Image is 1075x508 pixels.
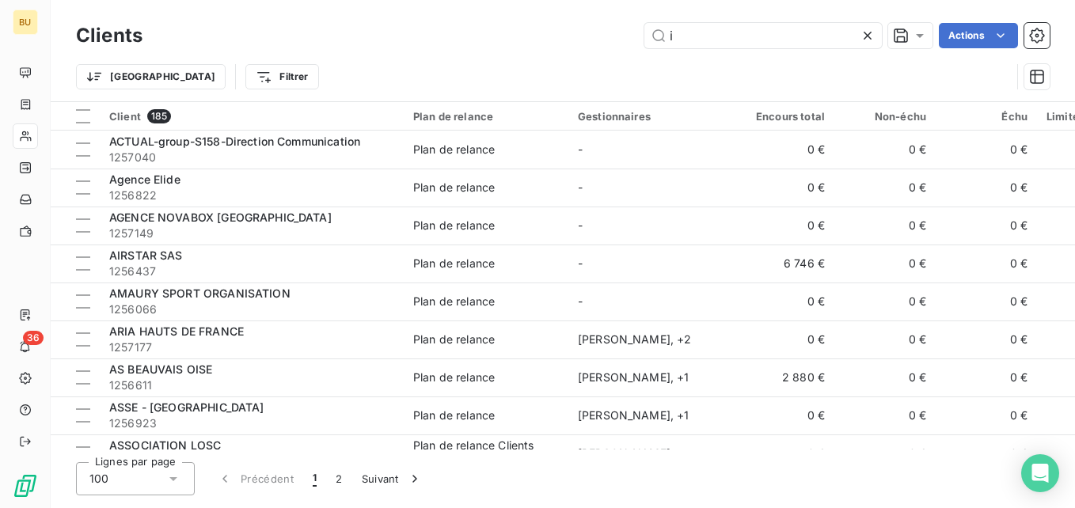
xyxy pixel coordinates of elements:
[413,294,495,309] div: Plan de relance
[109,210,332,224] span: AGENCE NOVABOX [GEOGRAPHIC_DATA]
[413,218,495,233] div: Plan de relance
[109,377,394,393] span: 1256611
[834,396,936,434] td: 0 €
[413,408,495,423] div: Plan de relance
[834,320,936,358] td: 0 €
[844,110,926,123] div: Non-échu
[413,438,559,469] div: Plan de relance Clients Spécifiques
[109,135,360,148] span: ACTUAL-group-S158-Direction Communication
[733,131,834,169] td: 0 €
[936,320,1037,358] td: 0 €
[936,282,1037,320] td: 0 €
[733,358,834,396] td: 2 880 €
[109,301,394,317] span: 1256066
[109,110,141,123] span: Client
[76,21,142,50] h3: Clients
[733,245,834,282] td: 6 746 €
[76,64,226,89] button: [GEOGRAPHIC_DATA]
[936,169,1037,207] td: 0 €
[834,207,936,245] td: 0 €
[109,150,394,165] span: 1257040
[578,142,583,156] span: -
[109,286,291,300] span: AMAURY SPORT ORGANISATION
[23,331,44,345] span: 36
[578,370,724,385] div: [PERSON_NAME] , + 1
[413,110,559,123] div: Plan de relance
[733,434,834,472] td: 0 €
[313,471,317,487] span: 1
[743,110,825,123] div: Encours total
[834,358,936,396] td: 0 €
[578,110,724,123] div: Gestionnaires
[733,396,834,434] td: 0 €
[936,396,1037,434] td: 0 €
[147,109,171,123] span: 185
[109,400,264,414] span: ASSE - [GEOGRAPHIC_DATA]
[109,248,183,262] span: AIRSTAR SAS
[936,245,1037,282] td: 0 €
[109,438,221,452] span: ASSOCIATION LOSC
[644,23,882,48] input: Rechercher
[578,218,583,232] span: -
[109,362,212,376] span: AS BEAUVAIS OISE
[939,23,1018,48] button: Actions
[109,339,394,355] span: 1257177
[936,434,1037,472] td: 0 €
[578,332,724,347] div: [PERSON_NAME] , + 2
[352,462,432,495] button: Suivant
[834,169,936,207] td: 0 €
[733,320,834,358] td: 0 €
[733,207,834,245] td: 0 €
[109,415,394,431] span: 1256923
[109,188,394,203] span: 1256822
[936,207,1037,245] td: 0 €
[413,332,495,347] div: Plan de relance
[733,282,834,320] td: 0 €
[936,358,1037,396] td: 0 €
[413,370,495,385] div: Plan de relance
[109,263,394,279] span: 1256437
[834,245,936,282] td: 0 €
[578,294,583,308] span: -
[578,180,583,194] span: -
[1021,454,1059,492] div: Open Intercom Messenger
[13,473,38,499] img: Logo LeanPay
[109,324,244,338] span: ARIA HAUTS DE FRANCE
[578,256,583,270] span: -
[89,471,108,487] span: 100
[109,172,180,186] span: Agence Elide
[413,142,495,157] div: Plan de relance
[245,64,318,89] button: Filtrer
[207,462,303,495] button: Précédent
[413,180,495,195] div: Plan de relance
[834,434,936,472] td: 0 €
[13,9,38,35] div: BU
[834,131,936,169] td: 0 €
[578,446,670,460] span: [PERSON_NAME]
[303,462,326,495] button: 1
[578,408,724,423] div: [PERSON_NAME] , + 1
[945,110,1028,123] div: Échu
[326,462,351,495] button: 2
[733,169,834,207] td: 0 €
[413,256,495,271] div: Plan de relance
[936,131,1037,169] td: 0 €
[834,282,936,320] td: 0 €
[109,226,394,241] span: 1257149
